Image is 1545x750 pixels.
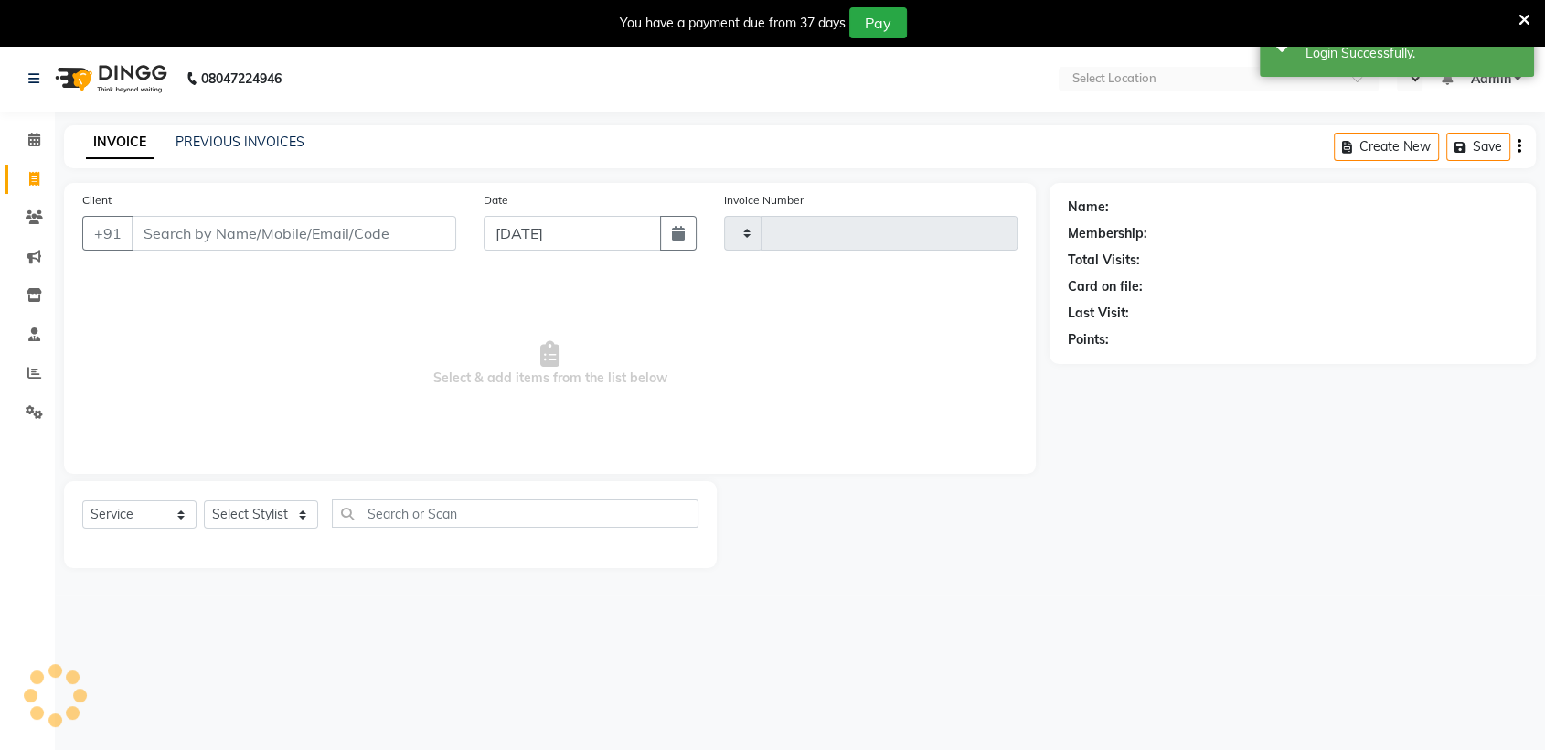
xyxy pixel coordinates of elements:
div: Points: [1068,330,1109,349]
label: Client [82,192,112,209]
b: 08047224946 [201,53,282,104]
div: Card on file: [1068,277,1143,296]
label: Date [484,192,508,209]
input: Search by Name/Mobile/Email/Code [132,216,456,251]
a: INVOICE [86,126,154,159]
a: PREVIOUS INVOICES [176,134,304,150]
input: Search or Scan [332,499,698,528]
div: Login Successfully. [1305,44,1520,63]
img: logo [47,53,172,104]
div: Total Visits: [1068,251,1140,270]
span: Select & add items from the list below [82,273,1018,455]
button: Create New [1334,133,1439,161]
div: You have a payment due from 37 days [620,14,846,33]
label: Invoice Number [724,192,804,209]
div: Last Visit: [1068,304,1129,323]
div: Select Location [1071,70,1156,88]
div: Name: [1068,198,1109,217]
button: Pay [849,7,907,38]
span: Admin [1470,70,1510,89]
button: +91 [82,216,133,251]
button: Save [1446,133,1510,161]
div: Membership: [1068,224,1147,243]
